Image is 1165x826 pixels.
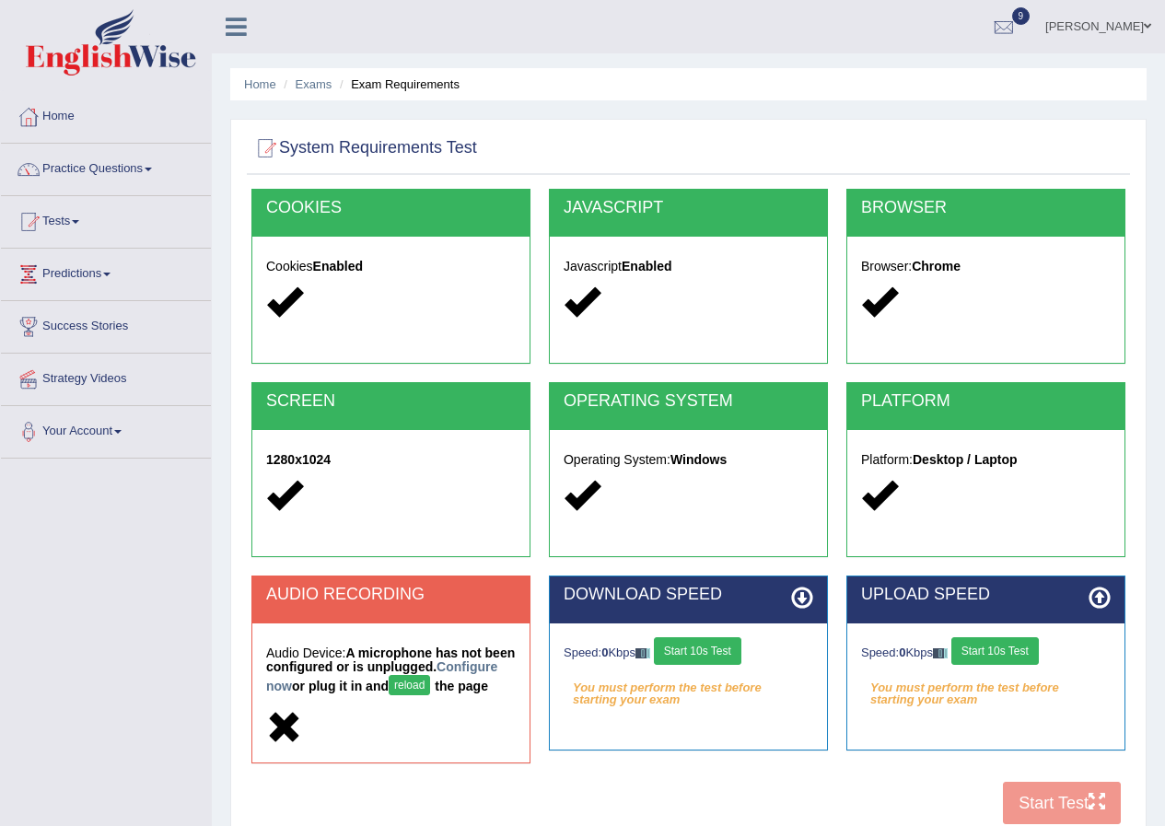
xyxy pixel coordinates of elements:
[1,354,211,400] a: Strategy Videos
[266,199,516,217] h2: COOKIES
[564,199,813,217] h2: JAVASCRIPT
[861,260,1111,273] h5: Browser:
[564,453,813,467] h5: Operating System:
[861,674,1111,702] em: You must perform the test before starting your exam
[266,452,331,467] strong: 1280x1024
[912,259,961,273] strong: Chrome
[654,637,741,665] button: Start 10s Test
[1,144,211,190] a: Practice Questions
[1,406,211,452] a: Your Account
[266,659,497,693] a: Configure now
[266,260,516,273] h5: Cookies
[266,392,516,411] h2: SCREEN
[266,646,515,693] strong: A microphone has not been configured or is unplugged. or plug it in and the page
[296,77,332,91] a: Exams
[564,260,813,273] h5: Javascript
[861,586,1111,604] h2: UPLOAD SPEED
[1,301,211,347] a: Success Stories
[266,586,516,604] h2: AUDIO RECORDING
[933,648,948,658] img: ajax-loader-fb-connection.gif
[244,77,276,91] a: Home
[313,259,363,273] strong: Enabled
[335,76,460,93] li: Exam Requirements
[564,392,813,411] h2: OPERATING SYSTEM
[1,196,211,242] a: Tests
[913,452,1018,467] strong: Desktop / Laptop
[861,199,1111,217] h2: BROWSER
[601,646,608,659] strong: 0
[670,452,727,467] strong: Windows
[622,259,671,273] strong: Enabled
[389,675,430,695] button: reload
[564,586,813,604] h2: DOWNLOAD SPEED
[635,648,650,658] img: ajax-loader-fb-connection.gif
[861,392,1111,411] h2: PLATFORM
[251,134,477,162] h2: System Requirements Test
[861,637,1111,669] div: Speed: Kbps
[951,637,1039,665] button: Start 10s Test
[1012,7,1031,25] span: 9
[1,91,211,137] a: Home
[899,646,905,659] strong: 0
[1,249,211,295] a: Predictions
[564,674,813,702] em: You must perform the test before starting your exam
[564,637,813,669] div: Speed: Kbps
[861,453,1111,467] h5: Platform:
[266,646,516,700] h5: Audio Device:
